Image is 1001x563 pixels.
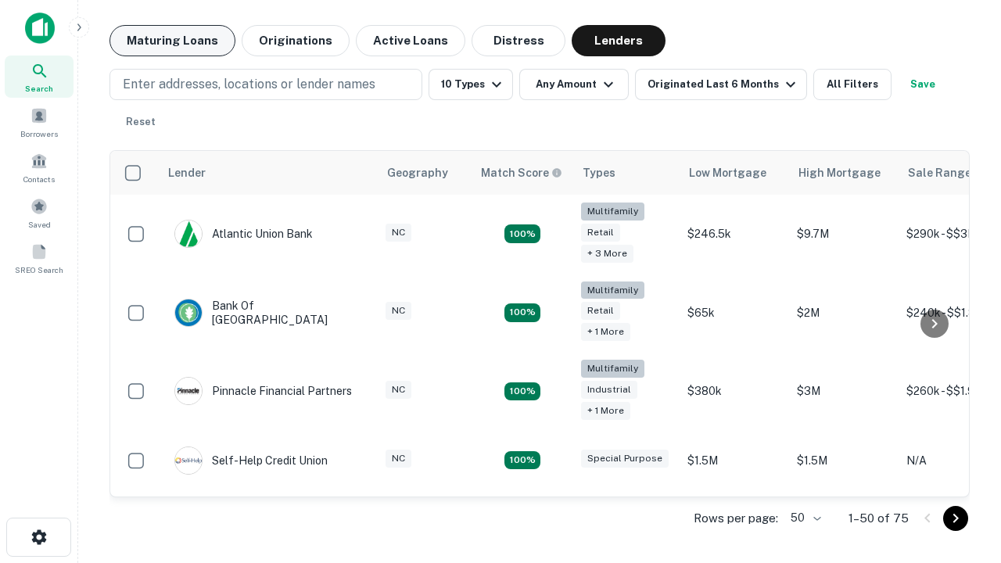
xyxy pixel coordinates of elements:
div: Types [583,163,615,182]
div: High Mortgage [798,163,881,182]
div: Geography [387,163,448,182]
button: Go to next page [943,506,968,531]
div: Matching Properties: 10, hasApolloMatch: undefined [504,224,540,243]
div: Multifamily [581,281,644,299]
div: + 3 more [581,245,633,263]
p: Rows per page: [694,509,778,528]
button: 10 Types [429,69,513,100]
button: Distress [472,25,565,56]
td: $246.5k [680,195,789,274]
img: picture [175,299,202,326]
div: + 1 more [581,323,630,341]
img: capitalize-icon.png [25,13,55,44]
img: picture [175,447,202,474]
div: Pinnacle Financial Partners [174,377,352,405]
button: Enter addresses, locations or lender names [109,69,422,100]
th: High Mortgage [789,151,899,195]
button: Reset [116,106,166,138]
h6: Match Score [481,164,559,181]
div: NC [386,224,411,242]
span: Contacts [23,173,55,185]
td: $2M [789,274,899,353]
a: Borrowers [5,101,74,143]
div: Self-help Credit Union [174,446,328,475]
div: Retail [581,224,620,242]
a: Contacts [5,146,74,188]
span: Search [25,82,53,95]
button: Active Loans [356,25,465,56]
img: picture [175,378,202,404]
button: Originated Last 6 Months [635,69,807,100]
div: 50 [784,507,823,529]
div: Multifamily [581,203,644,221]
div: Atlantic Union Bank [174,220,313,248]
p: Enter addresses, locations or lender names [123,75,375,94]
div: Industrial [581,381,637,399]
div: Low Mortgage [689,163,766,182]
td: $9.7M [789,195,899,274]
iframe: Chat Widget [923,438,1001,513]
th: Lender [159,151,378,195]
th: Types [573,151,680,195]
div: Matching Properties: 17, hasApolloMatch: undefined [504,303,540,322]
span: SREO Search [15,264,63,276]
a: SREO Search [5,237,74,279]
div: Retail [581,302,620,320]
div: NC [386,302,411,320]
button: Lenders [572,25,666,56]
a: Search [5,56,74,98]
div: + 1 more [581,402,630,420]
td: $1.5M [680,431,789,490]
span: Saved [28,218,51,231]
button: Originations [242,25,350,56]
div: Special Purpose [581,450,669,468]
div: Sale Range [908,163,971,182]
td: $380k [680,352,789,431]
img: picture [175,221,202,247]
div: NC [386,450,411,468]
div: Capitalize uses an advanced AI algorithm to match your search with the best lender. The match sco... [481,164,562,181]
div: Originated Last 6 Months [648,75,800,94]
a: Saved [5,192,74,234]
td: $65k [680,274,789,353]
span: Borrowers [20,127,58,140]
p: 1–50 of 75 [849,509,909,528]
div: Lender [168,163,206,182]
th: Low Mortgage [680,151,789,195]
button: Maturing Loans [109,25,235,56]
div: Matching Properties: 11, hasApolloMatch: undefined [504,451,540,470]
div: Multifamily [581,360,644,378]
div: Bank Of [GEOGRAPHIC_DATA] [174,299,362,327]
div: Matching Properties: 13, hasApolloMatch: undefined [504,382,540,401]
button: Save your search to get updates of matches that match your search criteria. [898,69,948,100]
button: All Filters [813,69,892,100]
th: Geography [378,151,472,195]
td: $1.5M [789,431,899,490]
div: NC [386,381,411,399]
button: Any Amount [519,69,629,100]
th: Capitalize uses an advanced AI algorithm to match your search with the best lender. The match sco... [472,151,573,195]
td: $3M [789,352,899,431]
